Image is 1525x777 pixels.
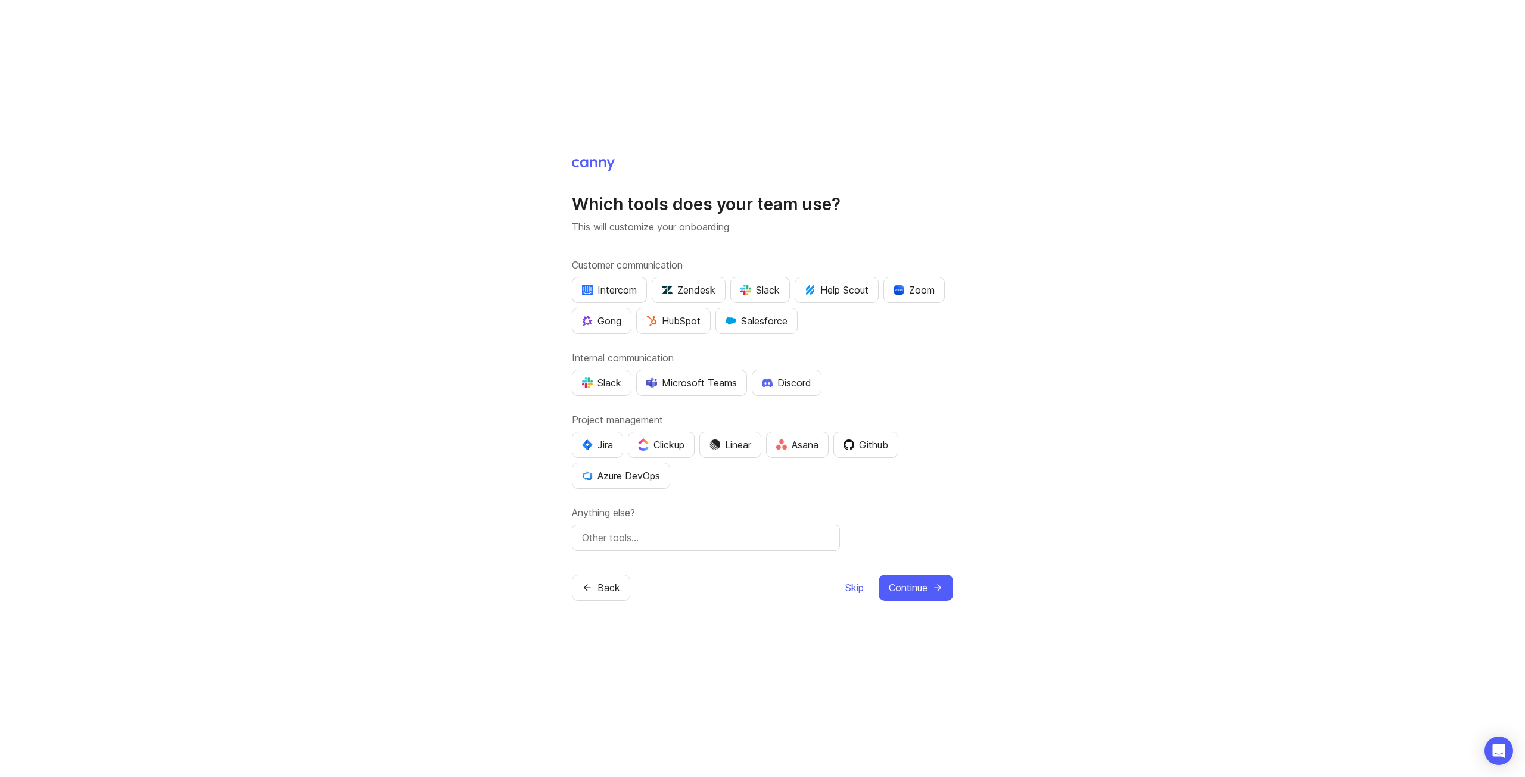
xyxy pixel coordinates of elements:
[582,439,593,450] img: svg+xml;base64,PHN2ZyB4bWxucz0iaHR0cDovL3d3dy53My5vcmcvMjAwMC9zdmciIHZpZXdCb3g9IjAgMCA0MC4zNDMgND...
[766,432,829,458] button: Asana
[726,314,788,328] div: Salesforce
[582,470,593,481] img: YKcwp4sHBXAAAAAElFTkSuQmCC
[572,277,647,303] button: Intercom
[1484,737,1513,765] div: Open Intercom Messenger
[572,575,630,601] button: Back
[762,376,811,390] div: Discord
[699,432,761,458] button: Linear
[894,285,904,295] img: xLHbn3khTPgAAAABJRU5ErkJggg==
[582,283,637,297] div: Intercom
[776,438,818,452] div: Asana
[582,438,613,452] div: Jira
[752,370,821,396] button: Discord
[726,316,736,326] img: GKxMRLiRsgdWqxrdBeWfGK5kaZ2alx1WifDSa2kSTsK6wyJURKhUuPoQRYzjholVGzT2A2owx2gHwZoyZHHCYJ8YNOAZj3DSg...
[805,283,869,297] div: Help Scout
[646,377,657,388] img: D0GypeOpROL5AAAAAElFTkSuQmCC
[762,378,773,386] img: +iLplPsjzba05dttzK064pds+5E5wZnCVbuGoLvBrYdmEPrXTzGo7zG60bLEREEjvOjaG9Saez5xsOEAbxBwOP6dkea84XY9O...
[582,469,660,483] div: Azure DevOps
[730,277,790,303] button: Slack
[833,432,898,458] button: Github
[879,575,953,601] button: Continue
[646,376,737,390] div: Microsoft Teams
[845,575,864,601] button: Skip
[740,283,780,297] div: Slack
[894,283,935,297] div: Zoom
[572,258,953,272] label: Customer communication
[572,432,623,458] button: Jira
[845,581,864,595] span: Skip
[795,277,879,303] button: Help Scout
[572,351,953,365] label: Internal communication
[628,432,695,458] button: Clickup
[572,308,631,334] button: Gong
[740,285,751,295] img: WIAAAAASUVORK5CYII=
[572,194,953,215] h1: Which tools does your team use?
[889,581,928,595] span: Continue
[646,314,701,328] div: HubSpot
[652,277,726,303] button: Zendesk
[844,438,888,452] div: Github
[844,439,854,450] img: 0D3hMmx1Qy4j6AAAAAElFTkSuQmCC
[805,285,816,295] img: kV1LT1TqjqNHPtRK7+FoaplE1qRq1yqhg056Z8K5Oc6xxgIuf0oNQ9LelJqbcyPisAf0C9LDpX5UIuAAAAAElFTkSuQmCC
[776,439,787,450] img: Rf5nOJ4Qh9Y9HAAAAAElFTkSuQmCC
[638,438,684,452] div: Clickup
[582,285,593,295] img: eRR1duPH6fQxdnSV9IruPjCimau6md0HxlPR81SIPROHX1VjYjAN9a41AAAAAElFTkSuQmCC
[636,308,711,334] button: HubSpot
[638,438,649,451] img: j83v6vj1tgY2AAAAABJRU5ErkJggg==
[572,220,953,234] p: This will customize your onboarding
[636,370,747,396] button: Microsoft Teams
[582,531,830,545] input: Other tools…
[709,439,720,450] img: Dm50RERGQWO2Ei1WzHVviWZlaLVriU9uRN6E+tIr91ebaDbMKKPDpFbssSuEG21dcGXkrKsuOVPwCeFJSFAIOxgiKgL2sFHRe...
[662,285,673,295] img: UniZRqrCPz6BHUWevMzgDJ1FW4xaGg2egd7Chm8uY0Al1hkDyjqDa8Lkk0kDEdqKkBok+T4wfoD0P0o6UMciQ8AAAAASUVORK...
[646,316,657,326] img: G+3M5qq2es1si5SaumCnMN47tP1CvAZneIVX5dcx+oz+ZLhv4kfP9DwAAAABJRU5ErkJggg==
[582,376,621,390] div: Slack
[572,505,953,520] label: Anything else?
[572,370,631,396] button: Slack
[597,581,620,595] span: Back
[582,316,593,326] img: qKnp5cUisfhcFQGr1t296B61Fm0WkUVwBZaiVE4uNRmEGBFetJMz8xGrgPHqF1mLDIG816Xx6Jz26AFmkmT0yuOpRCAR7zRpG...
[582,377,593,388] img: WIAAAAASUVORK5CYII=
[883,277,945,303] button: Zoom
[572,159,615,171] img: Canny Home
[572,463,670,489] button: Azure DevOps
[662,283,715,297] div: Zendesk
[709,438,751,452] div: Linear
[572,413,953,427] label: Project management
[582,314,621,328] div: Gong
[715,308,798,334] button: Salesforce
